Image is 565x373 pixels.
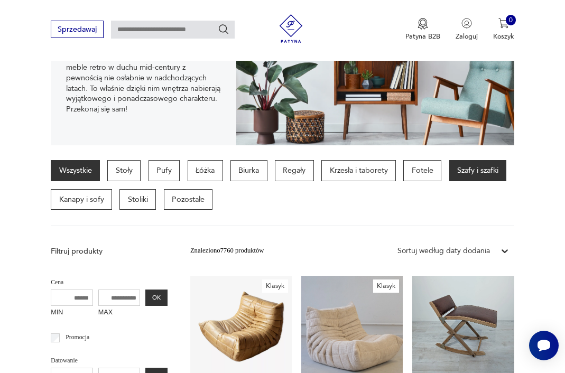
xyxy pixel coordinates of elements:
[529,331,559,360] iframe: Smartsupp widget button
[405,18,440,41] a: Ikona medaluPatyna B2B
[188,160,223,181] a: Łóżka
[119,189,156,210] a: Stoliki
[51,306,93,321] label: MIN
[493,32,514,41] p: Koszyk
[275,160,314,181] a: Regały
[190,246,264,256] div: Znaleziono 7760 produktów
[218,23,229,35] button: Szukaj
[403,160,441,181] a: Fotele
[107,160,141,181] a: Stoły
[493,18,514,41] button: 0Koszyk
[418,18,428,30] img: Ikona medalu
[456,32,478,41] p: Zaloguj
[66,332,89,343] p: Promocja
[145,290,167,306] button: OK
[51,21,103,38] button: Sprzedawaj
[273,14,309,43] img: Patyna - sklep z meblami i dekoracjami vintage
[66,52,221,115] p: [US_STATE] Times obwieścił, że moda na meble retro w duchu mid-century z pewnością nie osłabnie w...
[236,3,514,145] img: Meble
[230,160,267,181] a: Biurka
[498,18,509,29] img: Ikona koszyka
[405,32,440,41] p: Patyna B2B
[449,160,507,181] a: Szafy i szafki
[321,160,396,181] a: Krzesła i taborety
[506,15,516,25] div: 0
[51,246,168,257] p: Filtruj produkty
[456,18,478,41] button: Zaloguj
[397,246,490,256] div: Sortuj według daty dodania
[149,160,180,181] a: Pufy
[461,18,472,29] img: Ikonka użytkownika
[51,277,168,288] p: Cena
[98,306,141,321] label: MAX
[51,189,112,210] a: Kanapy i sofy
[405,18,440,41] button: Patyna B2B
[51,27,103,33] a: Sprzedawaj
[51,356,168,366] p: Datowanie
[164,189,213,210] a: Pozostałe
[51,160,100,181] a: Wszystkie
